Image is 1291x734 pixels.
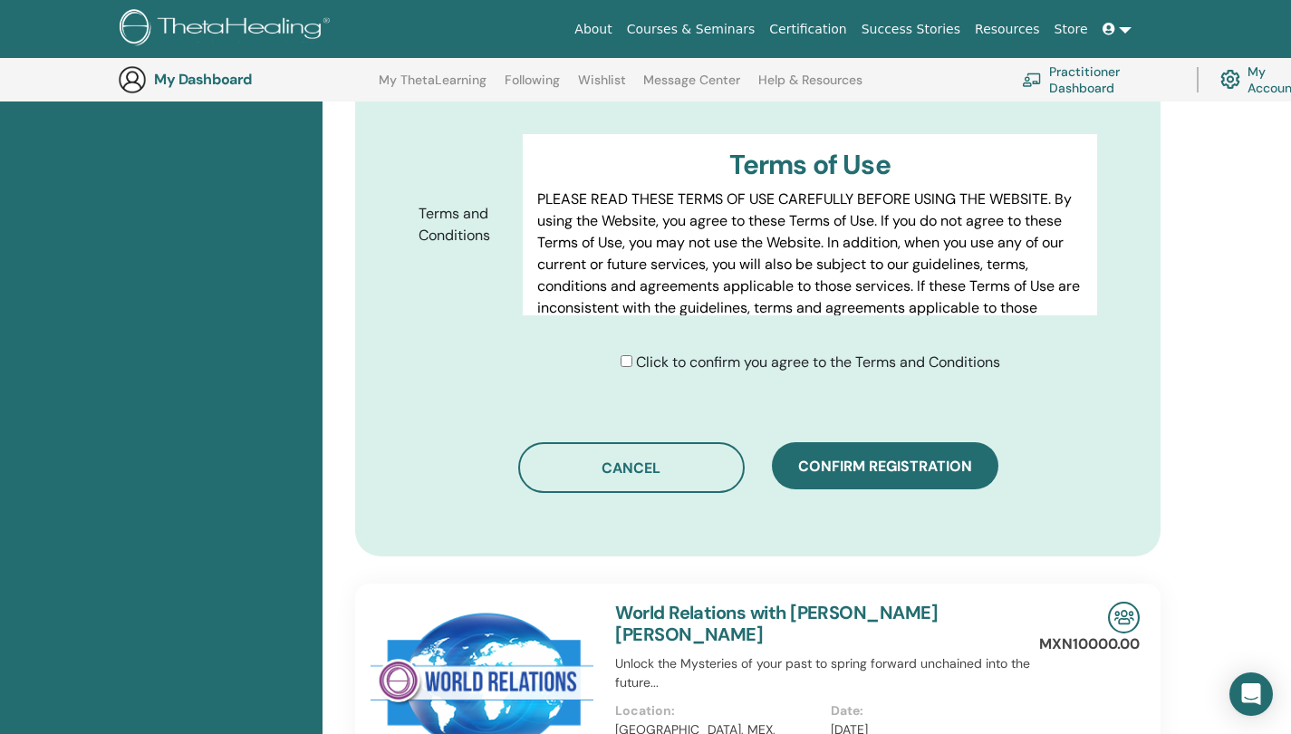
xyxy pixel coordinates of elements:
[1220,65,1240,93] img: cog.svg
[505,72,560,101] a: Following
[120,9,336,50] img: logo.png
[1022,60,1175,100] a: Practitioner Dashboard
[615,601,938,646] a: World Relations with [PERSON_NAME] [PERSON_NAME]
[118,65,147,94] img: generic-user-icon.jpg
[615,654,1045,692] p: Unlock the Mysteries of your past to spring forward unchained into the future...
[615,701,819,720] p: Location:
[1022,72,1042,87] img: chalkboard-teacher.svg
[379,72,487,101] a: My ThetaLearning
[798,457,972,476] span: Confirm registration
[620,13,763,46] a: Courses & Seminars
[405,197,523,253] label: Terms and Conditions
[567,13,619,46] a: About
[154,71,335,88] h3: My Dashboard
[831,701,1035,720] p: Date:
[762,13,853,46] a: Certification
[537,188,1083,341] p: PLEASE READ THESE TERMS OF USE CAREFULLY BEFORE USING THE WEBSITE. By using the Website, you agre...
[1108,602,1140,633] img: In-Person Seminar
[578,72,626,101] a: Wishlist
[854,13,968,46] a: Success Stories
[537,149,1083,181] h3: Terms of Use
[518,442,745,493] button: Cancel
[758,72,862,101] a: Help & Resources
[602,459,660,478] span: Cancel
[1047,13,1095,46] a: Store
[1229,672,1273,716] div: Open Intercom Messenger
[636,353,1000,372] span: Click to confirm you agree to the Terms and Conditions
[968,13,1047,46] a: Resources
[1039,633,1140,655] p: MXN10000.00
[643,72,740,101] a: Message Center
[772,442,998,489] button: Confirm registration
